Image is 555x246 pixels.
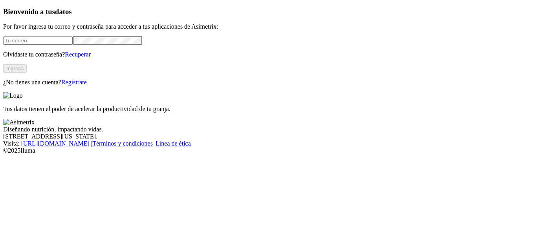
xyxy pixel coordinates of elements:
[3,147,552,154] div: © 2025 Iluma
[55,7,72,16] span: datos
[3,133,552,140] div: [STREET_ADDRESS][US_STATE].
[3,36,73,45] input: Tu correo
[3,23,552,30] p: Por favor ingresa tu correo y contraseña para acceder a tus aplicaciones de Asimetrix:
[3,126,552,133] div: Diseñando nutrición, impactando vidas.
[92,140,153,147] a: Términos y condiciones
[3,64,27,73] button: Ingresa
[3,106,552,113] p: Tus datos tienen el poder de acelerar la productividad de tu granja.
[3,140,552,147] div: Visita : | |
[65,51,91,58] a: Recuperar
[3,7,552,16] h3: Bienvenido a tus
[3,79,552,86] p: ¿No tienes una cuenta?
[3,119,35,126] img: Asimetrix
[3,51,552,58] p: Olvidaste tu contraseña?
[3,92,23,99] img: Logo
[61,79,87,86] a: Regístrate
[21,140,90,147] a: [URL][DOMAIN_NAME]
[156,140,191,147] a: Línea de ética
